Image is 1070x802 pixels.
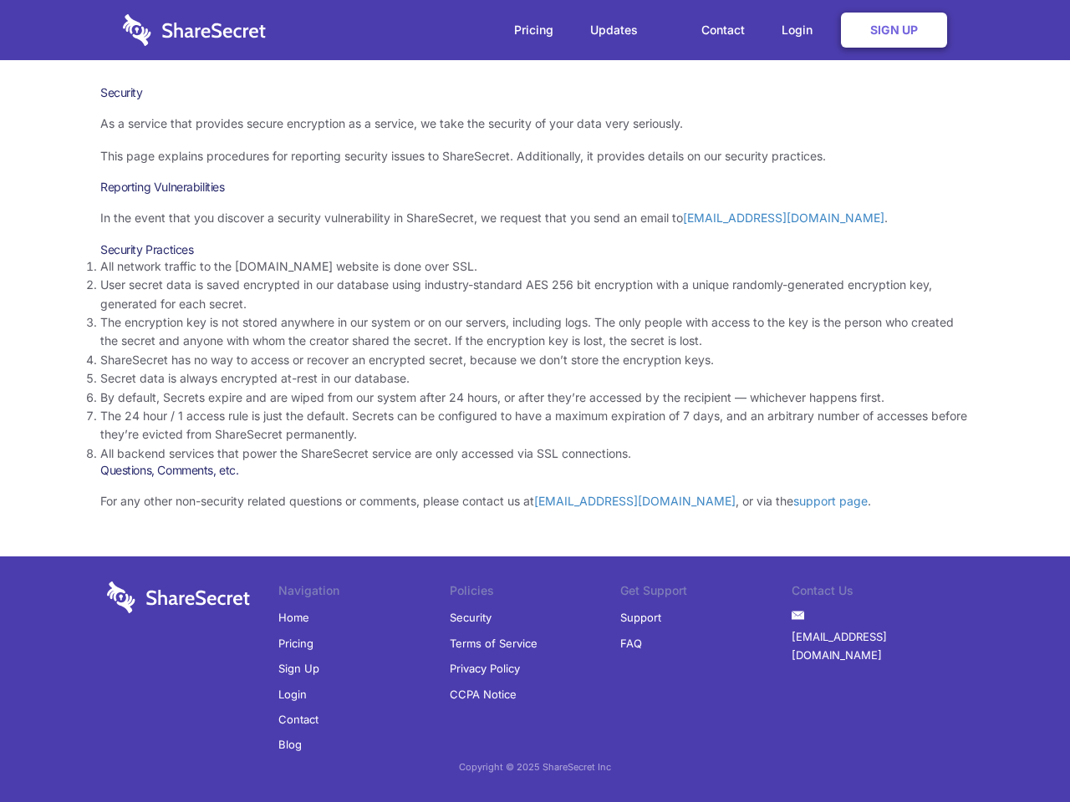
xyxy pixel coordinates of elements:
[841,13,947,48] a: Sign Up
[683,211,884,225] a: [EMAIL_ADDRESS][DOMAIN_NAME]
[792,581,963,605] li: Contact Us
[792,624,963,668] a: [EMAIL_ADDRESS][DOMAIN_NAME]
[765,4,838,56] a: Login
[497,4,570,56] a: Pricing
[450,656,520,681] a: Privacy Policy
[100,242,970,257] h3: Security Practices
[107,581,250,613] img: logo-wordmark-white-trans-d4663122ce5f474addd5e946df7df03e33cb6a1c49d2221995e7729f52c070b2.svg
[450,631,538,656] a: Terms of Service
[620,605,661,630] a: Support
[100,351,970,369] li: ShareSecret has no way to access or recover an encrypted secret, because we don’t store the encry...
[100,313,970,351] li: The encryption key is not stored anywhere in our system or on our servers, including logs. The on...
[278,707,318,732] a: Contact
[278,631,313,656] a: Pricing
[278,581,450,605] li: Navigation
[620,631,642,656] a: FAQ
[100,257,970,276] li: All network traffic to the [DOMAIN_NAME] website is done over SSL.
[100,180,970,195] h3: Reporting Vulnerabilities
[278,682,307,707] a: Login
[450,581,621,605] li: Policies
[534,494,736,508] a: [EMAIL_ADDRESS][DOMAIN_NAME]
[278,605,309,630] a: Home
[100,85,970,100] h1: Security
[450,605,492,630] a: Security
[100,492,970,510] p: For any other non-security related questions or comments, please contact us at , or via the .
[100,463,970,478] h3: Questions, Comments, etc.
[793,494,868,508] a: support page
[100,114,970,133] p: As a service that provides secure encryption as a service, we take the security of your data very...
[620,581,792,605] li: Get Support
[685,4,762,56] a: Contact
[100,209,970,227] p: In the event that you discover a security vulnerability in ShareSecret, we request that you send ...
[278,732,302,757] a: Blog
[100,444,970,463] li: All backend services that power the ShareSecret service are only accessed via SSL connections.
[450,682,517,707] a: CCPA Notice
[123,14,266,46] img: logo-wordmark-white-trans-d4663122ce5f474addd5e946df7df03e33cb6a1c49d2221995e7729f52c070b2.svg
[100,407,970,444] li: The 24 hour / 1 access rule is just the default. Secrets can be configured to have a maximum expi...
[100,369,970,388] li: Secret data is always encrypted at-rest in our database.
[100,276,970,313] li: User secret data is saved encrypted in our database using industry-standard AES 256 bit encryptio...
[278,656,319,681] a: Sign Up
[100,388,970,407] li: By default, Secrets expire and are wiped from our system after 24 hours, or after they’re accesse...
[100,147,970,165] p: This page explains procedures for reporting security issues to ShareSecret. Additionally, it prov...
